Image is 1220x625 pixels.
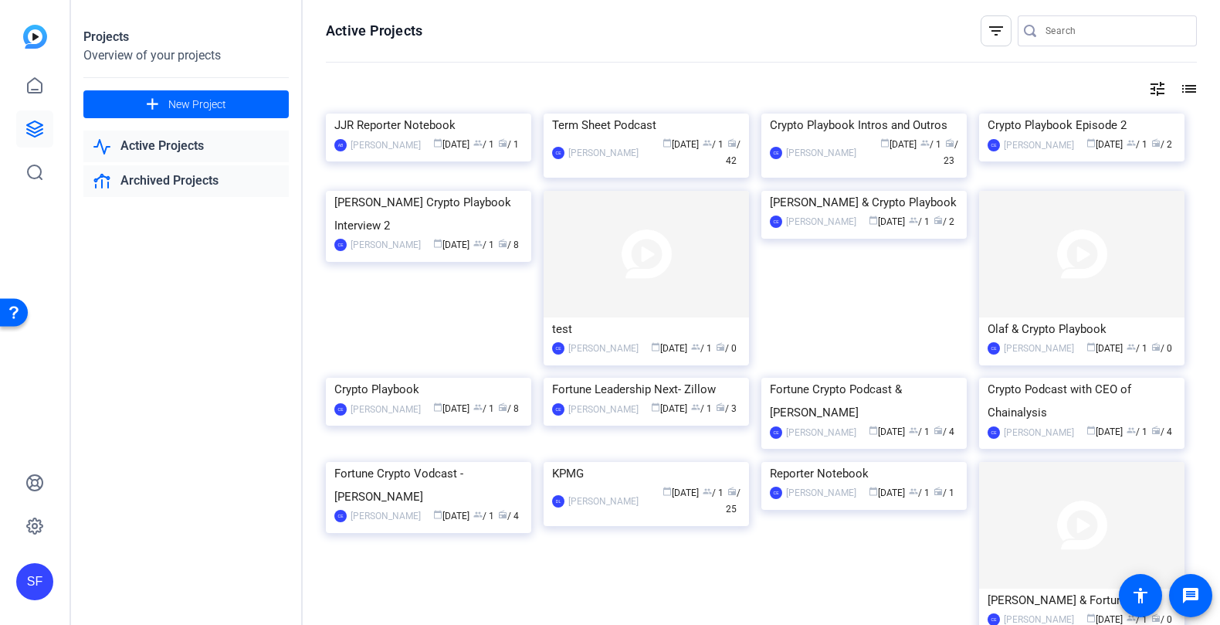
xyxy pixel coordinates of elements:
[433,239,469,250] span: [DATE]
[433,403,469,414] span: [DATE]
[726,139,740,166] span: / 42
[909,487,918,496] span: group
[934,216,954,227] span: / 2
[473,239,494,250] span: / 1
[334,510,347,522] div: CE
[920,139,941,150] span: / 1
[909,426,918,435] span: group
[1086,139,1123,150] span: [DATE]
[334,403,347,416] div: CE
[498,510,507,519] span: radio
[770,147,782,159] div: CE
[83,165,289,197] a: Archived Projects
[351,508,421,524] div: [PERSON_NAME]
[552,462,740,485] div: KPMG
[1086,343,1123,354] span: [DATE]
[716,403,725,412] span: radio
[498,511,519,521] span: / 4
[716,342,725,352] span: radio
[909,216,930,227] span: / 1
[433,139,469,150] span: [DATE]
[727,138,737,148] span: radio
[880,138,890,148] span: calendar_today
[703,138,712,148] span: group
[498,239,507,248] span: radio
[1086,613,1096,623] span: calendar_today
[473,403,483,412] span: group
[663,139,699,150] span: [DATE]
[1151,343,1172,354] span: / 0
[934,426,943,435] span: radio
[909,487,930,498] span: / 1
[651,342,660,352] span: calendar_today
[1127,426,1147,437] span: / 1
[473,403,494,414] span: / 1
[944,139,958,166] span: / 23
[770,114,958,137] div: Crypto Playbook Intros and Outros
[770,487,782,499] div: CE
[552,147,564,159] div: CE
[552,378,740,401] div: Fortune Leadership Next- Zillow
[691,342,700,352] span: group
[473,511,494,521] span: / 1
[334,239,347,251] div: CE
[498,239,519,250] span: / 8
[1127,614,1147,625] span: / 1
[1151,138,1161,148] span: radio
[334,378,523,401] div: Crypto Playbook
[568,494,639,509] div: [PERSON_NAME]
[552,114,740,137] div: Term Sheet Podcast
[433,138,442,148] span: calendar_today
[351,237,421,253] div: [PERSON_NAME]
[909,426,930,437] span: / 1
[716,343,737,354] span: / 0
[433,511,469,521] span: [DATE]
[869,426,905,437] span: [DATE]
[716,403,737,414] span: / 3
[1086,342,1096,352] span: calendar_today
[16,563,53,600] div: SF
[1127,343,1147,354] span: / 1
[1086,138,1096,148] span: calendar_today
[552,318,740,341] div: test
[988,318,1176,341] div: Olaf & Crypto Playbook
[83,46,289,65] div: Overview of your projects
[703,487,724,498] span: / 1
[1004,341,1074,356] div: [PERSON_NAME]
[988,139,1000,151] div: CE
[498,139,519,150] span: / 1
[1127,613,1136,623] span: group
[934,216,943,225] span: radio
[988,589,1176,612] div: [PERSON_NAME] & Fortune
[552,342,564,355] div: CE
[473,138,483,148] span: group
[433,403,442,412] span: calendar_today
[1178,80,1197,98] mat-icon: list
[663,487,699,498] span: [DATE]
[1148,80,1167,98] mat-icon: tune
[143,95,162,114] mat-icon: add
[1151,613,1161,623] span: radio
[703,139,724,150] span: / 1
[988,342,1000,355] div: CE
[934,426,954,437] span: / 4
[568,341,639,356] div: [PERSON_NAME]
[869,216,878,225] span: calendar_today
[1004,138,1074,153] div: [PERSON_NAME]
[934,487,943,496] span: radio
[869,487,878,496] span: calendar_today
[552,403,564,416] div: CE
[786,425,856,440] div: [PERSON_NAME]
[334,191,523,237] div: [PERSON_NAME] Crypto Playbook Interview 2
[880,139,917,150] span: [DATE]
[663,138,672,148] span: calendar_today
[568,145,639,161] div: [PERSON_NAME]
[334,462,523,508] div: Fortune Crypto Vodcast - [PERSON_NAME]
[1151,614,1172,625] span: / 0
[1127,138,1136,148] span: group
[351,138,421,153] div: [PERSON_NAME]
[869,216,905,227] span: [DATE]
[473,139,494,150] span: / 1
[786,214,856,229] div: [PERSON_NAME]
[1127,426,1136,435] span: group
